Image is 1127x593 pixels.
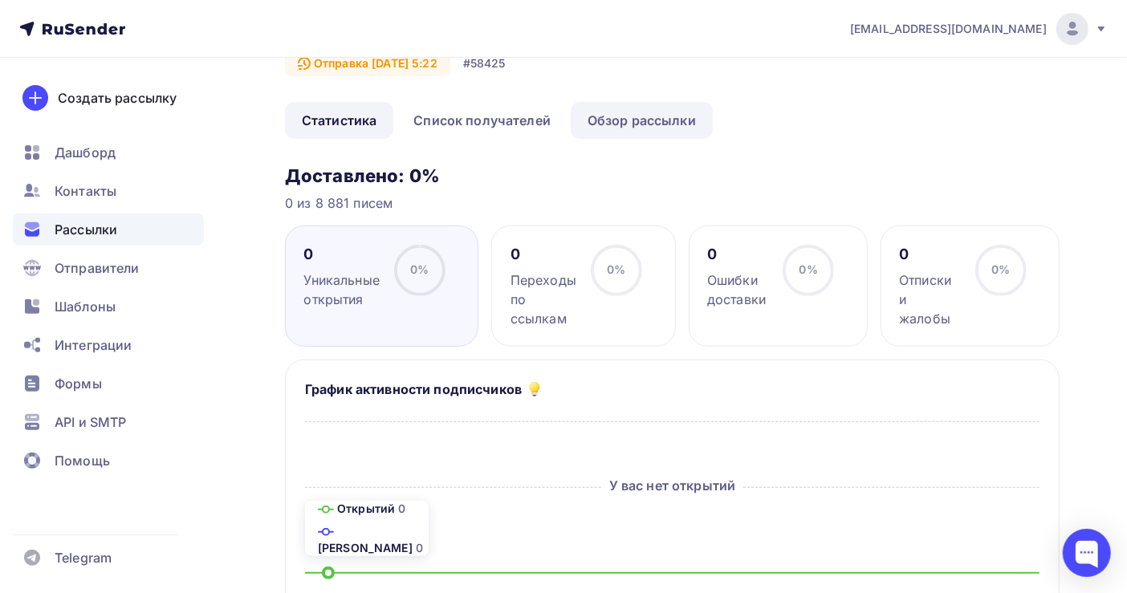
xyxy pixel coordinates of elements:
div: Отправка [DATE] 5:22 [285,51,450,76]
a: Список получателей [397,102,568,139]
img: Открытий [318,506,334,514]
h5: График активности подписчиков [305,380,522,399]
a: Дашборд [13,136,204,169]
div: #58425 [463,55,506,71]
span: 0% [799,262,818,276]
img: Сегодня [322,567,335,579]
span: Контакты [55,181,116,201]
span: 0% [607,262,625,276]
div: Уникальные открытия [304,270,380,309]
span: 0 [398,502,405,515]
span: [PERSON_NAME] [318,541,413,554]
div: 0 [707,245,768,264]
h3: Доставлено: 0% [285,164,1060,187]
span: 0% [410,262,429,276]
span: Формы [55,374,102,393]
a: Отправители [13,252,204,284]
span: [EMAIL_ADDRESS][DOMAIN_NAME] [850,21,1047,37]
span: Открытий [337,502,395,515]
a: Шаблоны [13,290,204,323]
div: 0 из 8 881 писем [285,193,1060,213]
span: Отправители [55,258,140,278]
span: Рассылки [55,220,117,239]
a: Рассылки [13,213,204,246]
span: Telegram [55,548,112,567]
span: Шаблоны [55,297,116,316]
div: Отписки и жалобы [899,270,960,328]
a: Формы [13,368,204,400]
div: Переходы по ссылкам [511,270,576,328]
span: 0 [416,541,423,554]
a: Статистика [285,102,393,139]
a: Контакты [13,175,204,207]
div: 0 [899,245,960,264]
a: [EMAIL_ADDRESS][DOMAIN_NAME] [850,13,1108,45]
a: Обзор рассылки [571,102,713,139]
div: 0 [511,245,576,264]
div: Ошибки доставки [707,270,768,309]
span: API и SMTP [55,412,126,432]
span: 0% [991,262,1010,276]
img: Кликов [318,528,334,536]
span: Интеграции [55,335,132,355]
div: Создать рассылку [58,88,177,108]
div: 0 [304,245,380,264]
span: Дашборд [55,143,116,162]
span: У вас нет открытий [601,477,744,493]
span: Помощь [55,451,110,470]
